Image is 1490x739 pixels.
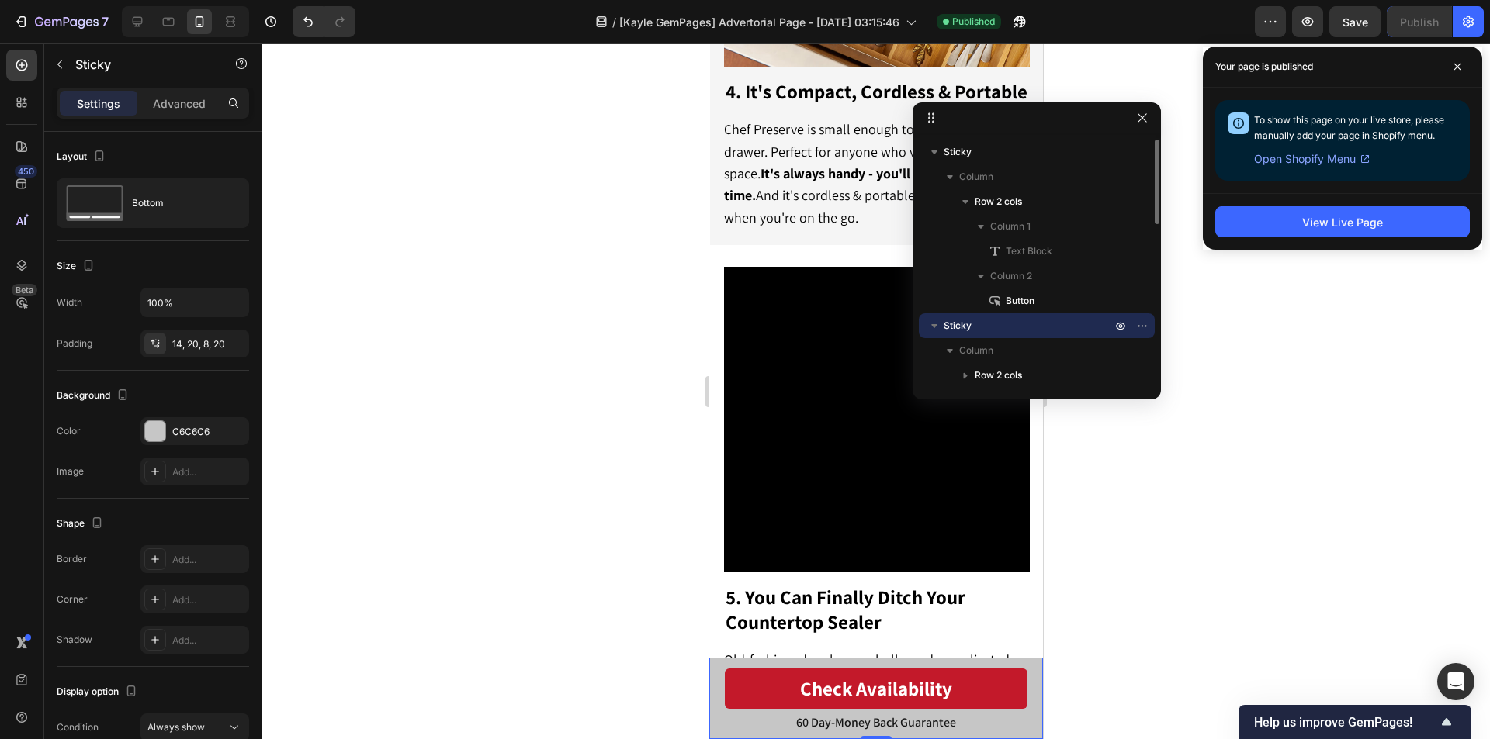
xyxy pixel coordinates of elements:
span: Old-fashioned sealers are bulky and complicated so Plus, they require expensive single-use vacuum... [15,607,315,713]
button: Publish [1387,6,1452,37]
button: Save [1329,6,1381,37]
div: Width [57,295,82,309]
span: Always show [147,721,205,733]
span: Row 2 cols [975,368,1022,383]
div: Condition [57,720,99,734]
span: Button [1006,293,1034,309]
div: Shadow [57,633,92,647]
span: Sticky [944,144,972,160]
span: Column [959,343,993,358]
span: Save [1343,16,1368,29]
div: Image [57,464,84,478]
span: Open Shopify Menu [1254,150,1356,168]
div: Padding [57,337,92,351]
p: 7 [102,12,109,31]
span: Text Block [1006,243,1052,259]
div: Layout [57,147,109,167]
span: Column 1 [990,219,1031,234]
button: View Live Page [1215,206,1470,237]
div: Background [57,385,132,406]
div: Size [57,256,98,277]
span: Column 2 [990,268,1032,284]
div: Corner [57,592,88,606]
div: Add... [172,465,245,479]
div: Border [57,552,87,566]
div: Open Intercom Messenger [1437,663,1474,700]
span: To show this page on your live store, please manually add your page in Shopify menu. [1254,114,1444,141]
div: 450 [15,165,37,178]
div: View Live Page [1302,214,1383,230]
span: Column [959,169,993,185]
div: Bottom [132,185,227,221]
div: Display option [57,682,140,703]
div: C6C6C6 [172,425,245,439]
div: Add... [172,634,245,647]
div: Undo/Redo [293,6,355,37]
div: 14, 20, 8, 20 [172,337,245,351]
iframe: To enrich screen reader interactions, please activate Accessibility in Grammarly extension settings [709,43,1043,739]
span: [Kayle GemPages] Advertorial Page - [DATE] 03:15:46 [619,14,899,30]
div: Shape [57,513,106,534]
button: Show survey - Help us improve GemPages! [1254,713,1456,731]
button: 7 [6,6,116,37]
span: Sticky [944,318,972,333]
div: Add... [172,593,245,607]
span: Published [952,15,995,29]
div: Beta [12,284,37,296]
div: Add... [172,553,245,567]
p: Advanced [153,95,206,112]
p: Settings [77,95,120,112]
p: Your page is published [1215,59,1313,74]
div: Color [57,424,81,438]
span: Help us improve GemPages! [1254,715,1437,730]
span: / [612,14,616,30]
div: Publish [1400,14,1439,30]
span: Row 2 cols [975,194,1022,209]
p: Sticky [75,55,207,74]
input: Auto [141,288,248,316]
